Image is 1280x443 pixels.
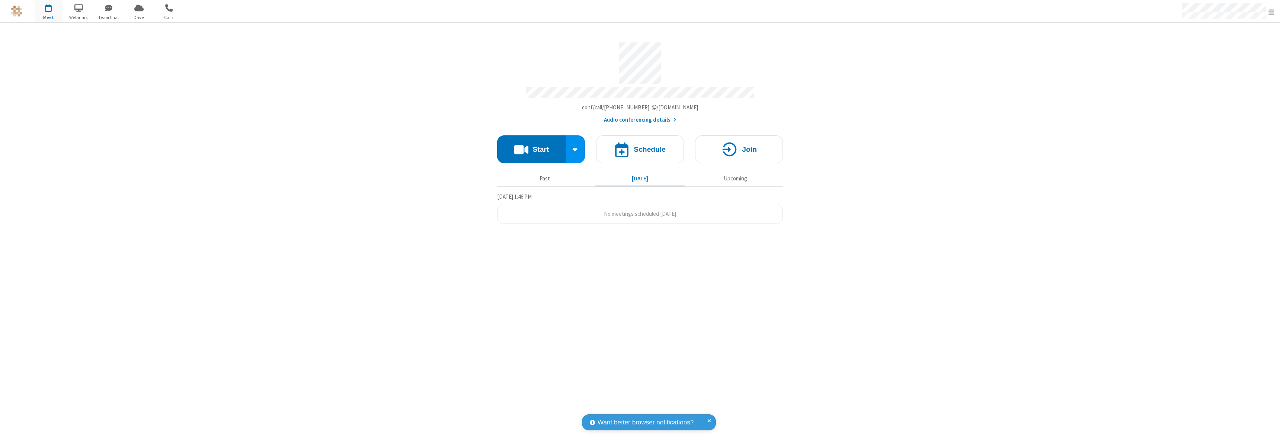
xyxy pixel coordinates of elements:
span: Team Chat [95,14,123,21]
button: Upcoming [691,171,780,186]
span: Webinars [65,14,93,21]
h4: Start [532,146,549,153]
iframe: Chat [1261,424,1274,438]
img: QA Selenium DO NOT DELETE OR CHANGE [11,6,22,17]
h4: Join [742,146,757,153]
h4: Schedule [634,146,666,153]
span: Want better browser notifications? [598,418,694,427]
button: Past [500,171,590,186]
button: Copy my meeting room linkCopy my meeting room link [582,103,698,112]
button: Schedule [596,135,684,163]
span: Copy my meeting room link [582,104,698,111]
span: Calls [155,14,183,21]
span: Meet [35,14,63,21]
button: Start [497,135,566,163]
span: Drive [125,14,153,21]
section: Account details [497,37,783,124]
span: No meetings scheduled [DATE] [604,210,676,217]
button: Join [695,135,783,163]
span: [DATE] 1:46 PM [497,193,532,200]
section: Today's Meetings [497,192,783,224]
div: Start conference options [566,135,585,163]
button: Audio conferencing details [604,116,676,124]
button: [DATE] [595,171,685,186]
